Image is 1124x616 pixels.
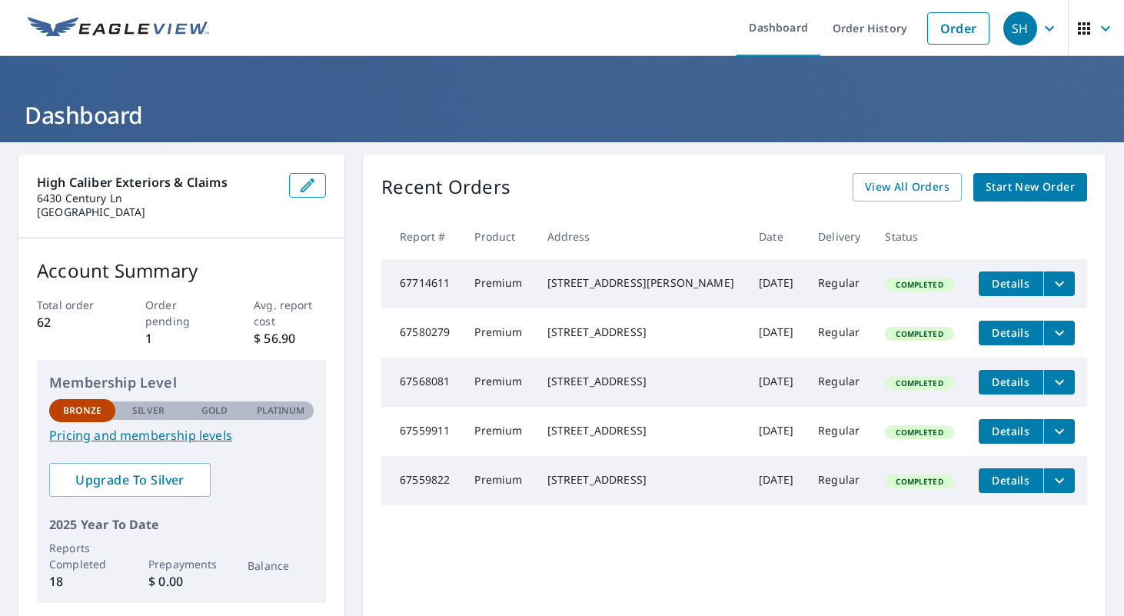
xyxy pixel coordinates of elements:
span: View All Orders [865,178,949,197]
td: Regular [806,407,873,456]
th: Status [873,214,966,259]
td: 67559911 [381,407,462,456]
img: EV Logo [28,17,209,40]
a: Start New Order [973,173,1087,201]
td: 67580279 [381,308,462,358]
td: Regular [806,308,873,358]
div: [STREET_ADDRESS] [547,374,735,389]
p: Account Summary [37,257,326,285]
p: 1 [145,329,218,348]
span: Details [988,325,1034,340]
th: Product [462,214,534,259]
th: Delivery [806,214,873,259]
p: Gold [201,404,228,418]
p: Membership Level [49,372,314,393]
h1: Dashboard [18,99,1106,131]
button: filesDropdownBtn-67714611 [1043,271,1075,296]
button: detailsBtn-67580279 [979,321,1043,345]
p: 18 [49,572,115,591]
span: Details [988,276,1034,291]
td: Regular [806,259,873,308]
p: Balance [248,558,314,574]
td: Premium [462,407,534,456]
td: [DATE] [747,259,806,308]
td: Premium [462,259,534,308]
div: [STREET_ADDRESS] [547,325,735,340]
button: filesDropdownBtn-67580279 [1043,321,1075,345]
p: Prepayments [148,556,214,572]
p: Recent Orders [381,173,510,201]
span: Completed [886,476,952,487]
td: Premium [462,308,534,358]
span: Upgrade To Silver [62,471,198,488]
button: detailsBtn-67559822 [979,468,1043,493]
button: detailsBtn-67714611 [979,271,1043,296]
td: [DATE] [747,407,806,456]
span: Completed [886,427,952,438]
span: Details [988,424,1034,438]
td: Premium [462,358,534,407]
p: High Caliber Exteriors & Claims [37,173,277,191]
p: Total order [37,297,109,313]
td: [DATE] [747,358,806,407]
button: filesDropdownBtn-67559911 [1043,419,1075,444]
div: [STREET_ADDRESS] [547,472,735,488]
th: Address [535,214,747,259]
p: Order pending [145,297,218,329]
p: Reports Completed [49,540,115,572]
p: Silver [132,404,165,418]
td: 67568081 [381,358,462,407]
div: SH [1003,12,1037,45]
p: Platinum [257,404,305,418]
a: View All Orders [853,173,962,201]
p: 6430 Century Ln [37,191,277,205]
p: $ 56.90 [254,329,326,348]
span: Start New Order [986,178,1075,197]
span: Completed [886,378,952,388]
a: Pricing and membership levels [49,426,314,445]
button: filesDropdownBtn-67559822 [1043,468,1075,493]
div: [STREET_ADDRESS][PERSON_NAME] [547,275,735,291]
span: Completed [886,328,952,339]
th: Date [747,214,806,259]
th: Report # [381,214,462,259]
span: Details [988,473,1034,488]
span: Details [988,375,1034,389]
a: Upgrade To Silver [49,463,211,497]
p: [GEOGRAPHIC_DATA] [37,205,277,219]
button: detailsBtn-67568081 [979,370,1043,395]
p: 2025 Year To Date [49,515,314,534]
p: Bronze [63,404,101,418]
button: filesDropdownBtn-67568081 [1043,370,1075,395]
p: Avg. report cost [254,297,326,329]
td: Regular [806,358,873,407]
td: 67714611 [381,259,462,308]
td: 67559822 [381,456,462,505]
p: $ 0.00 [148,572,214,591]
a: Order [927,12,989,45]
td: Regular [806,456,873,505]
td: Premium [462,456,534,505]
div: [STREET_ADDRESS] [547,423,735,438]
span: Completed [886,279,952,290]
p: 62 [37,313,109,331]
td: [DATE] [747,308,806,358]
button: detailsBtn-67559911 [979,419,1043,444]
td: [DATE] [747,456,806,505]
